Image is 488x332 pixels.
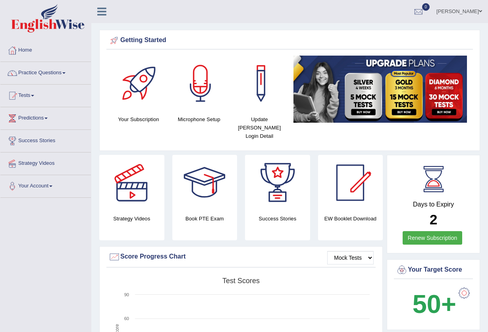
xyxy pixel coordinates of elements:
[396,264,471,276] div: Your Target Score
[403,231,463,245] a: Renew Subscription
[0,130,91,150] a: Success Stories
[245,214,310,223] h4: Success Stories
[0,39,91,59] a: Home
[0,107,91,127] a: Predictions
[396,201,471,208] h4: Days to Expiry
[108,35,471,46] div: Getting Started
[173,115,225,124] h4: Microphone Setup
[422,3,430,11] span: 0
[99,214,164,223] h4: Strategy Videos
[430,212,437,227] b: 2
[0,85,91,104] a: Tests
[0,175,91,195] a: Your Account
[0,152,91,172] a: Strategy Videos
[124,316,129,321] text: 60
[222,277,260,285] tspan: Test scores
[293,56,467,123] img: small5.jpg
[0,62,91,82] a: Practice Questions
[112,115,165,124] h4: Your Subscription
[318,214,383,223] h4: EW Booklet Download
[108,251,374,263] div: Score Progress Chart
[413,290,456,318] b: 50+
[172,214,237,223] h4: Book PTE Exam
[124,292,129,297] text: 90
[233,115,285,140] h4: Update [PERSON_NAME] Login Detail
